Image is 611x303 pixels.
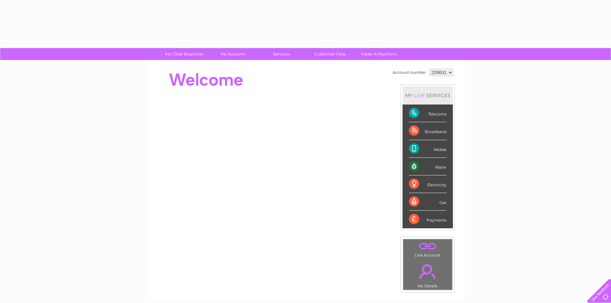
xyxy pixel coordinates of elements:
[409,140,446,158] div: Mobile
[409,105,446,122] div: Telecoms
[405,260,451,283] a: .
[409,175,446,193] div: Electricity
[413,92,426,98] div: LIVE
[157,48,210,60] a: My Clear Business
[409,122,446,140] div: Broadband
[403,259,453,290] td: My Details
[255,48,308,60] a: Services
[391,67,428,78] td: Account number
[409,211,446,228] div: Payments
[304,48,357,60] a: Customer Help
[409,158,446,175] div: Water
[403,86,453,105] div: MY SERVICES
[206,48,259,60] a: My Account
[352,48,405,60] a: Make A Payment
[405,241,451,252] a: .
[403,239,453,259] td: Link Account
[409,193,446,211] div: Gas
